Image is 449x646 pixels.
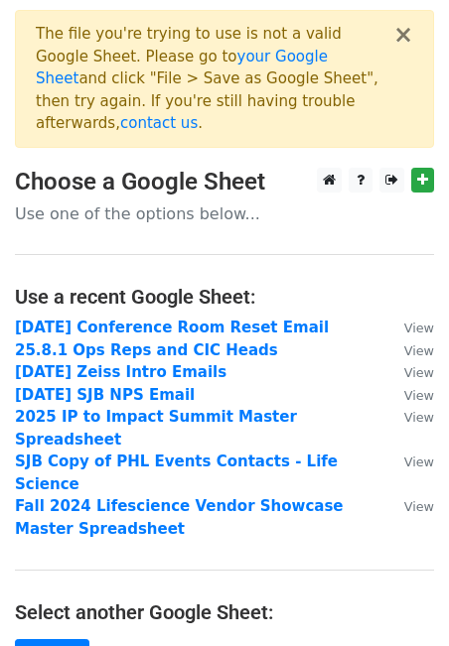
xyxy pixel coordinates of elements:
small: View [404,410,434,425]
small: View [404,388,434,403]
a: Fall 2024 Lifescience Vendor Showcase Master Spreadsheet [15,497,344,538]
a: [DATE] Conference Room Reset Email [15,319,329,336]
h3: Choose a Google Sheet [15,168,434,196]
a: [DATE] SJB NPS Email [15,386,195,404]
a: 25.8.1 Ops Reps and CIC Heads [15,341,278,359]
a: View [384,408,434,426]
a: View [384,386,434,404]
small: View [404,365,434,380]
a: View [384,363,434,381]
small: View [404,321,434,335]
small: View [404,343,434,358]
a: View [384,341,434,359]
a: your Google Sheet [36,48,328,88]
a: View [384,452,434,470]
a: 2025 IP to Impact Summit Master Spreadsheet [15,408,297,449]
div: The file you're trying to use is not a valid Google Sheet. Please go to and click "File > Save as... [36,23,393,135]
h4: Use a recent Google Sheet: [15,285,434,309]
a: View [384,319,434,336]
small: View [404,454,434,469]
p: Use one of the options below... [15,203,434,224]
h4: Select another Google Sheet: [15,600,434,624]
a: contact us [120,114,198,132]
small: View [404,499,434,514]
a: [DATE] Zeiss Intro Emails [15,363,226,381]
button: × [393,23,413,47]
a: View [384,497,434,515]
a: SJB Copy of PHL Events Contacts - Life Science [15,452,338,493]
